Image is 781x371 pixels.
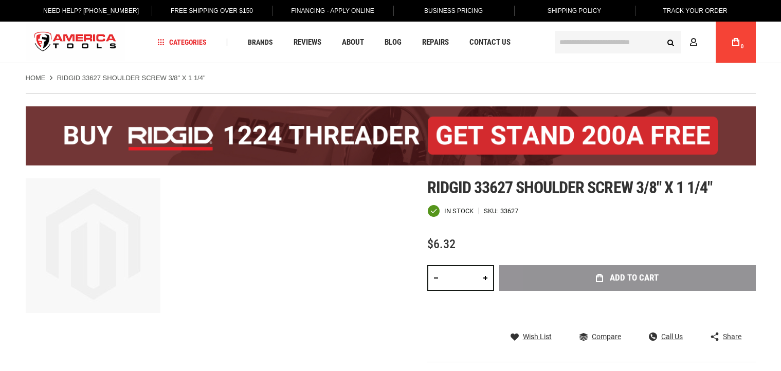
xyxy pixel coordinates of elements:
[661,333,683,340] span: Call Us
[661,32,681,52] button: Search
[427,178,713,197] span: Ridgid 33627 shoulder screw 3/8" x 1 1/4"
[26,73,46,83] a: Home
[380,35,406,49] a: Blog
[444,208,474,214] span: In stock
[337,35,369,49] a: About
[57,74,206,82] strong: RIDGID 33627 SHOULDER SCREW 3/8" X 1 1/4"
[26,23,125,62] img: America Tools
[248,39,273,46] span: Brands
[723,333,741,340] span: Share
[548,7,602,14] span: Shipping Policy
[500,208,518,214] div: 33627
[294,39,321,46] span: Reviews
[26,106,756,165] img: BOGO: Buy the RIDGID® 1224 Threader (26092), get the 92467 200A Stand FREE!
[417,35,453,49] a: Repairs
[153,35,211,49] a: Categories
[26,23,125,62] a: store logo
[26,178,160,313] img: main product photo
[726,22,746,63] a: 0
[579,332,621,341] a: Compare
[511,332,552,341] a: Wish List
[243,35,278,49] a: Brands
[649,332,683,341] a: Call Us
[157,39,207,46] span: Categories
[427,237,456,251] span: $6.32
[422,39,449,46] span: Repairs
[741,44,744,49] span: 0
[289,35,326,49] a: Reviews
[342,39,364,46] span: About
[592,333,621,340] span: Compare
[465,35,515,49] a: Contact Us
[484,208,500,214] strong: SKU
[385,39,402,46] span: Blog
[469,39,511,46] span: Contact Us
[427,205,474,217] div: Availability
[523,333,552,340] span: Wish List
